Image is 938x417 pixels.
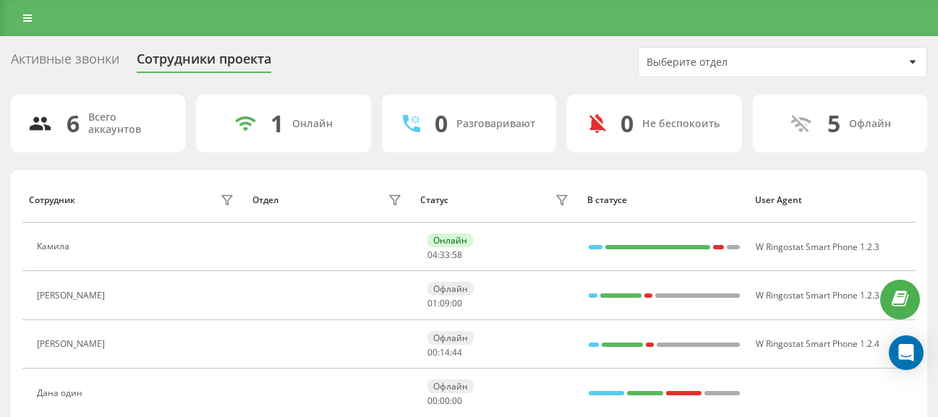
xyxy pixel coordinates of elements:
[427,331,474,345] div: Офлайн
[440,297,450,309] span: 09
[88,111,168,136] div: Всего аккаунтов
[292,118,333,130] div: Онлайн
[647,56,819,69] div: Выберите отдел
[452,297,462,309] span: 00
[137,51,271,74] div: Сотрудники проекта
[427,348,462,358] div: : :
[452,346,462,358] span: 44
[427,395,438,407] span: 00
[427,282,474,296] div: Офлайн
[29,195,75,205] div: Сотрудник
[37,339,108,349] div: [PERSON_NAME]
[427,396,462,406] div: : :
[587,195,741,205] div: В статусе
[440,249,450,261] span: 33
[756,289,879,301] span: W Ringostat Smart Phone 1.2.3
[37,241,73,252] div: Камила
[452,249,462,261] span: 58
[11,51,119,74] div: Активные звонки
[427,379,474,393] div: Офлайн
[67,110,80,137] div: 6
[440,395,450,407] span: 00
[37,388,86,398] div: Дана один
[37,291,108,301] div: [PERSON_NAME]
[427,249,438,261] span: 04
[435,110,448,137] div: 0
[427,297,438,309] span: 01
[420,195,448,205] div: Статус
[642,118,720,130] div: Не беспокоить
[889,335,924,370] div: Open Intercom Messenger
[621,110,634,137] div: 0
[456,118,535,130] div: Разговаривают
[756,241,879,253] span: W Ringostat Smart Phone 1.2.3
[452,395,462,407] span: 00
[827,110,840,137] div: 5
[252,195,278,205] div: Отдел
[440,346,450,358] span: 14
[427,233,473,247] div: Онлайн
[756,338,879,350] span: W Ringostat Smart Phone 1.2.4
[427,298,462,309] div: : :
[270,110,283,137] div: 1
[427,346,438,358] span: 00
[755,195,909,205] div: User Agent
[849,118,891,130] div: Офлайн
[427,250,462,260] div: : :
